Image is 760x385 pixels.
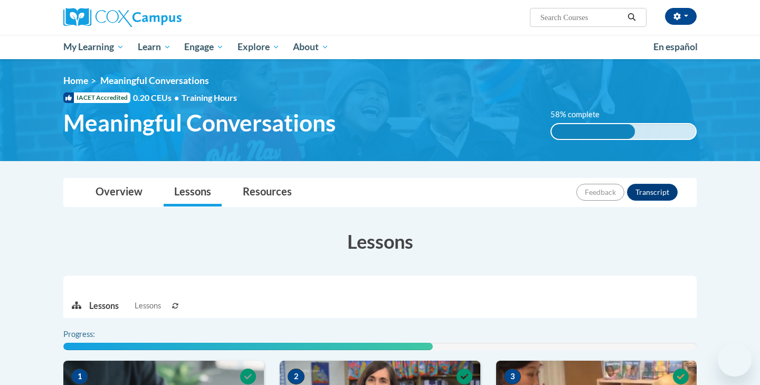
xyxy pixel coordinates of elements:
button: Transcript [627,184,678,201]
button: Account Settings [665,8,697,25]
a: Cox Campus [63,8,264,27]
p: Lessons [89,300,119,312]
span: 0.20 CEUs [133,92,182,104]
span: IACET Accredited [63,92,130,103]
span: Training Hours [182,92,237,102]
label: 58% complete [550,109,611,120]
span: Explore [237,41,280,53]
span: My Learning [63,41,124,53]
button: Feedback [576,184,624,201]
a: My Learning [56,35,131,59]
img: Cox Campus [63,8,182,27]
a: Engage [177,35,231,59]
a: Learn [131,35,178,59]
a: Overview [85,179,153,206]
iframe: Button to launch messaging window [718,343,752,377]
span: Meaningful Conversations [63,109,336,137]
span: Engage [184,41,224,53]
span: 1 [71,369,88,384]
button: Search [624,11,640,24]
span: Meaningful Conversations [100,75,209,86]
span: Lessons [135,300,161,312]
a: En español [647,36,705,58]
input: Search Courses [539,11,624,24]
span: 3 [504,369,521,384]
a: Explore [231,35,287,59]
div: Main menu [47,35,712,59]
a: Lessons [164,179,222,206]
span: About [293,41,329,53]
label: Progress: [63,328,124,340]
a: Resources [232,179,302,206]
div: 58% complete [552,124,635,139]
h3: Lessons [63,228,697,255]
span: En español [653,41,698,52]
span: Learn [138,41,171,53]
a: About [287,35,336,59]
a: Home [63,75,88,86]
span: • [174,92,179,102]
span: 2 [288,369,305,384]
